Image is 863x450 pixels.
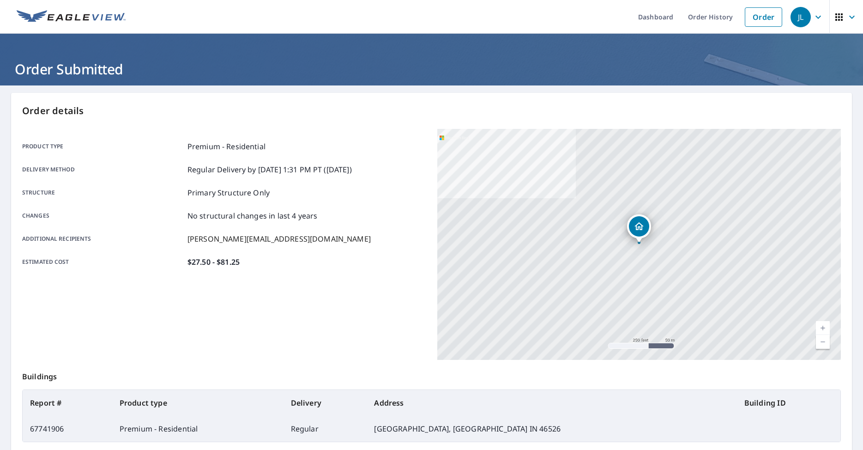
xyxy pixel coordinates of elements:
img: EV Logo [17,10,126,24]
td: [GEOGRAPHIC_DATA], [GEOGRAPHIC_DATA] IN 46526 [367,416,736,442]
div: Dropped pin, building 1, Residential property, 66219 Chamfers Ln Goshen, IN 46526 [627,214,651,243]
a: Current Level 17, Zoom In [816,321,830,335]
p: Estimated cost [22,256,184,268]
p: No structural changes in last 4 years [187,210,318,221]
th: Address [367,390,736,416]
td: Premium - Residential [112,416,284,442]
p: Primary Structure Only [187,187,270,198]
th: Report # [23,390,112,416]
p: Changes [22,210,184,221]
p: Additional recipients [22,233,184,244]
h1: Order Submitted [11,60,852,79]
div: JL [791,7,811,27]
td: Regular [284,416,367,442]
a: Current Level 17, Zoom Out [816,335,830,349]
p: Premium - Residential [187,141,266,152]
p: $27.50 - $81.25 [187,256,240,268]
th: Product type [112,390,284,416]
p: Buildings [22,360,841,389]
p: Regular Delivery by [DATE] 1:31 PM PT ([DATE]) [187,164,352,175]
p: [PERSON_NAME][EMAIL_ADDRESS][DOMAIN_NAME] [187,233,371,244]
a: Order [745,7,782,27]
p: Product type [22,141,184,152]
td: 67741906 [23,416,112,442]
p: Structure [22,187,184,198]
th: Delivery [284,390,367,416]
p: Order details [22,104,841,118]
th: Building ID [737,390,840,416]
p: Delivery method [22,164,184,175]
